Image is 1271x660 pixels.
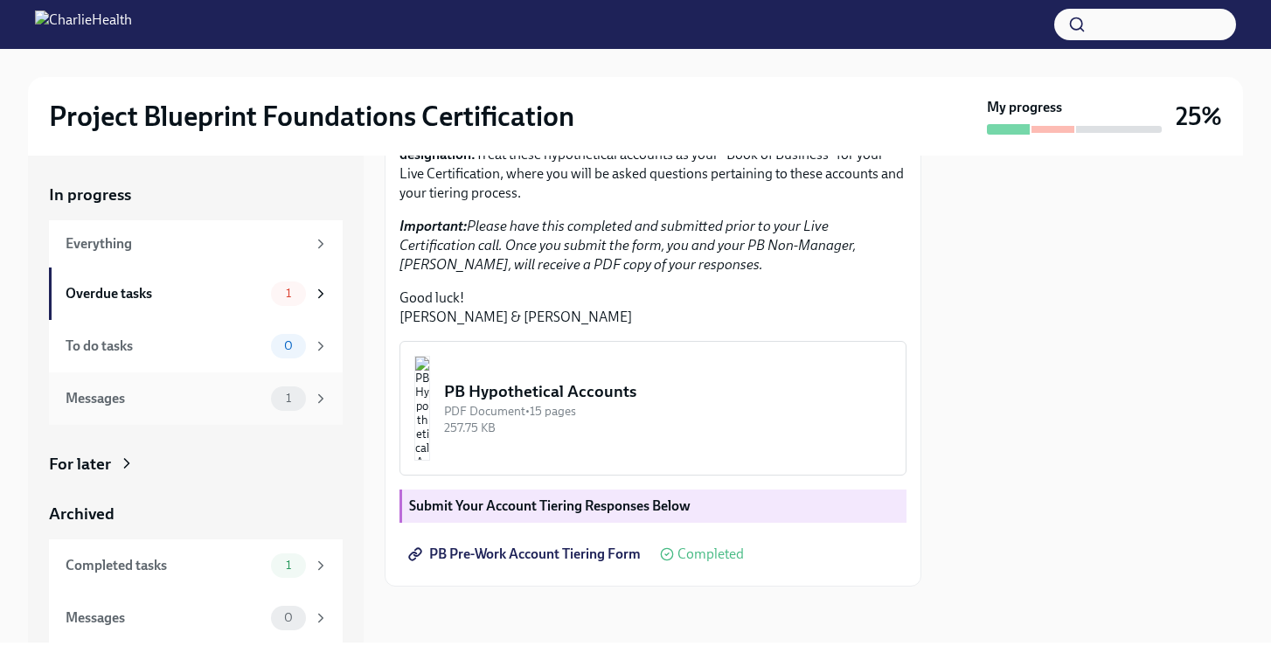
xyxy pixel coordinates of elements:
[49,267,343,320] a: Overdue tasks1
[66,284,264,303] div: Overdue tasks
[66,608,264,628] div: Messages
[49,184,343,206] a: In progress
[409,497,691,514] strong: Submit Your Account Tiering Responses Below
[275,287,302,300] span: 1
[444,403,892,420] div: PDF Document • 15 pages
[49,503,343,525] a: Archived
[275,392,302,405] span: 1
[444,420,892,436] div: 257.75 KB
[49,220,343,267] a: Everything
[399,218,856,273] em: Please have this completed and submitted prior to your Live Certification call. Once you submit t...
[66,556,264,575] div: Completed tasks
[35,10,132,38] img: CharlieHealth
[1176,101,1222,132] h3: 25%
[399,218,467,234] strong: Important:
[274,339,303,352] span: 0
[399,288,906,327] p: Good luck! [PERSON_NAME] & [PERSON_NAME]
[66,234,306,254] div: Everything
[677,547,744,561] span: Completed
[275,559,302,572] span: 1
[49,453,111,476] div: For later
[66,389,264,408] div: Messages
[49,539,343,592] a: Completed tasks1
[399,341,906,476] button: PB Hypothetical AccountsPDF Document•15 pages257.75 KB
[49,592,343,644] a: Messages0
[412,545,641,563] span: PB Pre-Work Account Tiering Form
[49,372,343,425] a: Messages1
[49,99,574,134] h2: Project Blueprint Foundations Certification
[66,337,264,356] div: To do tasks
[274,611,303,624] span: 0
[399,537,653,572] a: PB Pre-Work Account Tiering Form
[49,320,343,372] a: To do tasks0
[987,98,1062,117] strong: My progress
[49,453,343,476] a: For later
[414,356,430,461] img: PB Hypothetical Accounts
[444,380,892,403] div: PB Hypothetical Accounts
